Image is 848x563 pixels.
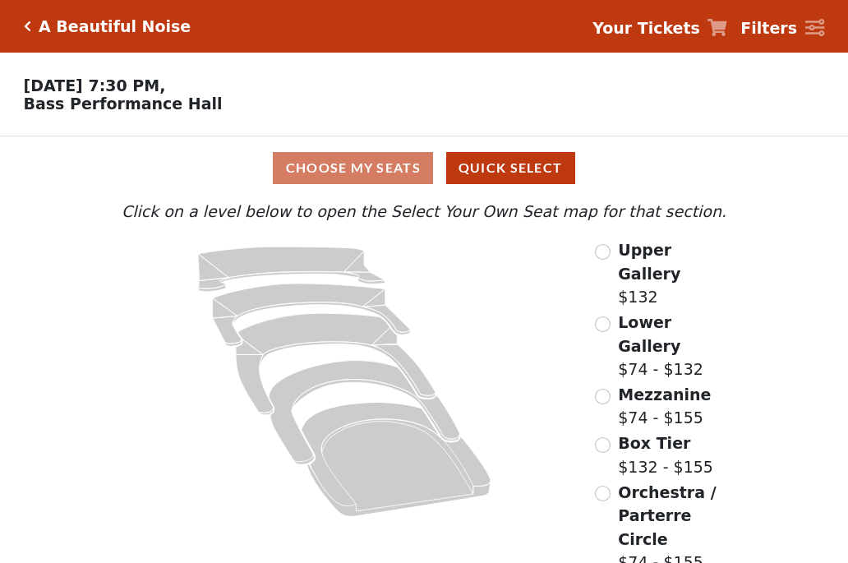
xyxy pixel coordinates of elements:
[618,483,716,548] span: Orchestra / Parterre Circle
[618,313,680,355] span: Lower Gallery
[592,16,727,40] a: Your Tickets
[618,383,711,430] label: $74 - $155
[39,17,191,36] h5: A Beautiful Noise
[618,311,730,381] label: $74 - $132
[592,19,700,37] strong: Your Tickets
[213,284,411,346] path: Lower Gallery - Seats Available: 148
[446,152,575,184] button: Quick Select
[118,200,730,224] p: Click on a level below to open the Select Your Own Seat map for that section.
[618,431,713,478] label: $132 - $155
[24,21,31,32] a: Click here to go back to filters
[740,16,824,40] a: Filters
[740,19,797,37] strong: Filters
[618,434,690,452] span: Box Tier
[302,403,491,517] path: Orchestra / Parterre Circle - Seats Available: 49
[618,238,730,309] label: $132
[618,385,711,404] span: Mezzanine
[618,241,680,283] span: Upper Gallery
[198,247,385,292] path: Upper Gallery - Seats Available: 163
